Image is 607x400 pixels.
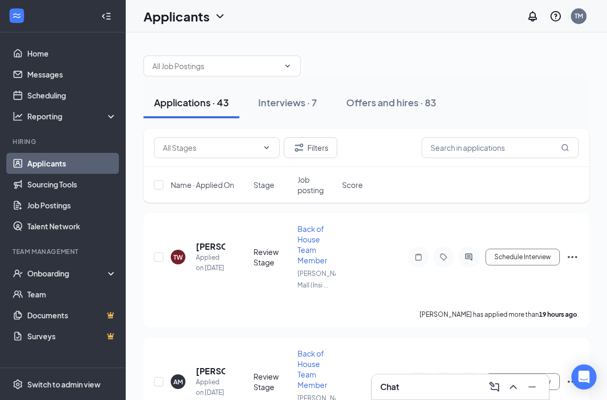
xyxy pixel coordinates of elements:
[422,137,579,158] input: Search in applications
[258,96,317,109] div: Interviews · 7
[505,379,522,395] button: ChevronUp
[196,377,225,398] div: Applied on [DATE]
[571,364,597,390] div: Open Intercom Messenger
[524,379,540,395] button: Minimize
[539,310,577,318] b: 19 hours ago
[283,62,292,70] svg: ChevronDown
[27,64,117,85] a: Messages
[154,96,229,109] div: Applications · 43
[152,60,279,72] input: All Job Postings
[297,270,350,289] span: [PERSON_NAME] Mall (Insi ...
[486,379,503,395] button: ComposeMessage
[253,247,292,268] div: Review Stage
[101,11,112,21] svg: Collapse
[27,111,117,121] div: Reporting
[412,253,425,261] svg: Note
[297,224,327,265] span: Back of House Team Member
[575,12,583,20] div: TM
[27,305,117,326] a: DocumentsCrown
[13,111,23,121] svg: Analysis
[462,253,475,261] svg: ActiveChat
[420,310,579,319] p: [PERSON_NAME] has applied more than .
[27,174,117,195] a: Sourcing Tools
[549,10,562,23] svg: QuestionInfo
[253,180,274,190] span: Stage
[27,85,117,106] a: Scheduling
[27,284,117,305] a: Team
[144,7,209,25] h1: Applicants
[380,381,399,393] h3: Chat
[507,381,520,393] svg: ChevronUp
[27,153,117,174] a: Applicants
[253,371,292,392] div: Review Stage
[262,143,271,152] svg: ChevronDown
[293,141,305,154] svg: Filter
[27,216,117,237] a: Talent Network
[13,379,23,390] svg: Settings
[27,268,108,279] div: Onboarding
[27,379,101,390] div: Switch to admin view
[27,43,117,64] a: Home
[526,10,539,23] svg: Notifications
[196,365,225,377] h5: [PERSON_NAME]
[561,143,569,152] svg: MagnifyingGlass
[173,253,183,262] div: TW
[297,349,327,390] span: Back of House Team Member
[566,375,579,388] svg: Ellipses
[13,247,115,256] div: Team Management
[27,195,117,216] a: Job Postings
[297,174,336,195] span: Job posting
[214,10,226,23] svg: ChevronDown
[485,373,560,390] button: Schedule Interview
[284,137,337,158] button: Filter Filters
[196,252,225,273] div: Applied on [DATE]
[13,268,23,279] svg: UserCheck
[173,377,183,386] div: AM
[196,241,225,252] h5: [PERSON_NAME]
[163,142,258,153] input: All Stages
[13,137,115,146] div: Hiring
[526,381,538,393] svg: Minimize
[342,180,363,190] span: Score
[27,326,117,347] a: SurveysCrown
[566,251,579,263] svg: Ellipses
[12,10,22,21] svg: WorkstreamLogo
[437,253,450,261] svg: Tag
[346,96,436,109] div: Offers and hires · 83
[485,249,560,265] button: Schedule Interview
[488,381,501,393] svg: ComposeMessage
[171,180,234,190] span: Name · Applied On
